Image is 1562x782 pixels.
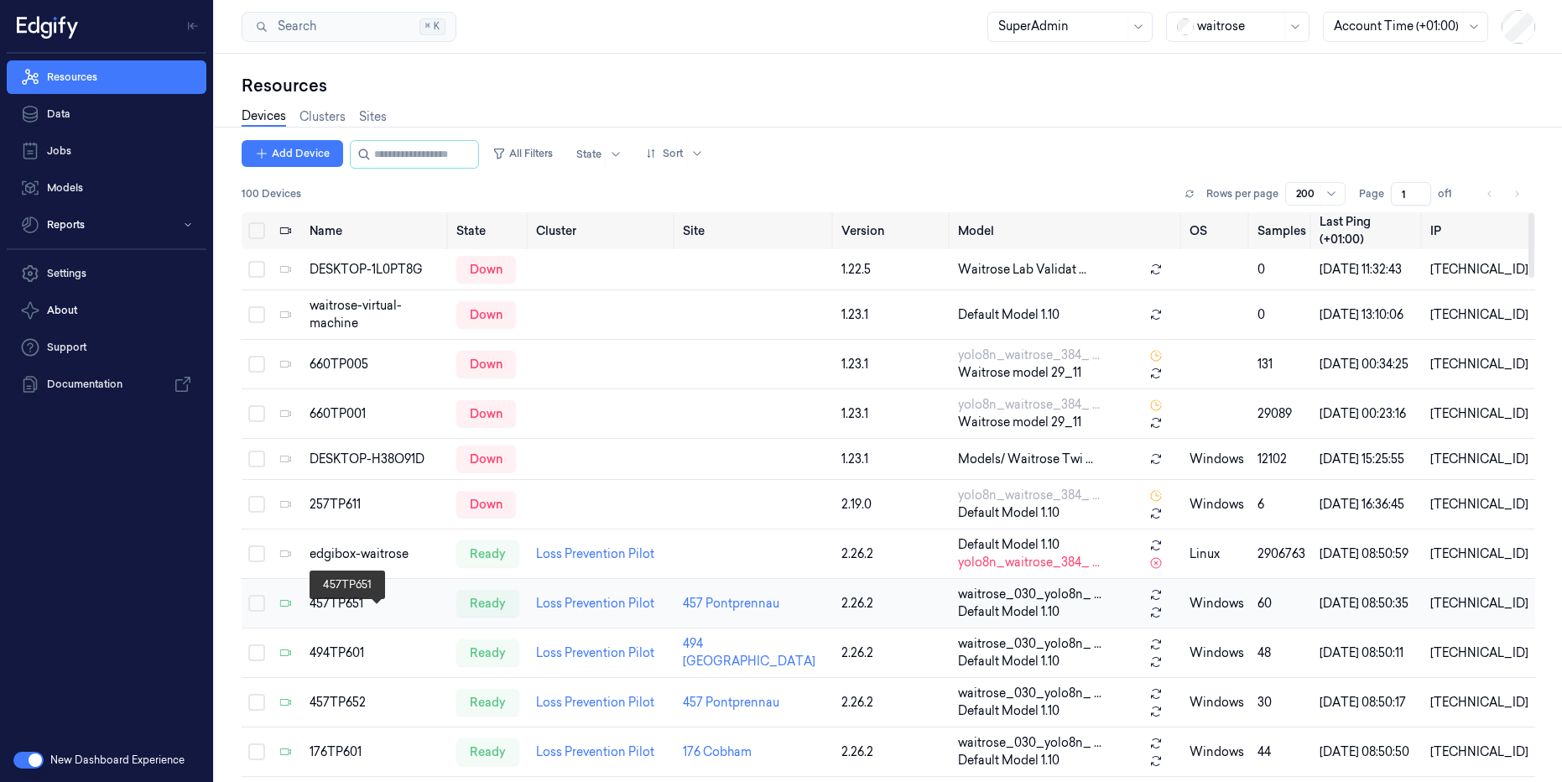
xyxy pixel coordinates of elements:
span: Default Model 1.10 [958,306,1060,324]
div: 1.23.1 [841,405,945,423]
div: [TECHNICAL_ID] [1430,356,1528,373]
span: Default Model 1.10 [958,702,1060,720]
a: Clusters [299,108,346,126]
button: Select row [248,451,265,467]
div: [DATE] 00:23:16 [1320,405,1417,423]
div: ready [456,540,519,567]
p: windows [1190,694,1244,712]
div: 2.26.2 [841,595,945,613]
div: [TECHNICAL_ID] [1430,595,1528,613]
p: windows [1190,496,1244,514]
span: yolo8n_waitrose_384_ ... [958,487,1100,504]
button: Select row [248,694,265,711]
th: Site [676,212,835,249]
div: [DATE] 16:36:45 [1320,496,1417,514]
span: Default Model 1.10 [958,504,1060,522]
button: Reports [7,208,206,242]
a: 176 Cobham [683,744,752,759]
a: Loss Prevention Pilot [536,695,654,710]
div: [TECHNICAL_ID] [1430,743,1528,761]
a: Loss Prevention Pilot [536,596,654,611]
div: 2.19.0 [841,496,945,514]
a: 494 [GEOGRAPHIC_DATA] [683,636,815,669]
div: DESKTOP-H38O91D [310,451,443,468]
span: 100 Devices [242,186,301,201]
a: Models [7,171,206,205]
button: Select row [248,644,265,661]
div: [DATE] 11:32:43 [1320,261,1417,279]
th: IP [1424,212,1535,249]
div: 2.26.2 [841,694,945,712]
span: Page [1359,186,1384,201]
a: Loss Prevention Pilot [536,645,654,660]
button: About [7,294,206,327]
div: [DATE] 08:50:50 [1320,743,1417,761]
span: Waitrose model 29_11 [958,414,1081,431]
p: Rows per page [1206,186,1278,201]
div: 2.26.2 [841,545,945,563]
th: Name [303,212,450,249]
a: Resources [7,60,206,94]
span: Models/ Waitrose Twi ... [958,451,1093,468]
span: Default Model 1.10 [958,752,1060,769]
a: Loss Prevention Pilot [536,744,654,759]
div: [DATE] 15:25:55 [1320,451,1417,468]
button: Toggle Navigation [180,13,206,39]
div: 457TP651 [310,595,443,613]
a: Jobs [7,134,206,168]
div: 30 [1257,694,1306,712]
span: Waitrose model 29_11 [958,364,1081,382]
span: Waitrose Lab Validat ... [958,261,1086,279]
div: 1.23.1 [841,306,945,324]
p: windows [1190,595,1244,613]
button: Select row [248,306,265,323]
div: 1.23.1 [841,356,945,373]
div: 12102 [1257,451,1306,468]
th: Cluster [529,212,676,249]
span: waitrose_030_yolo8n_ ... [958,586,1101,603]
div: 660TP005 [310,356,443,373]
th: State [450,212,529,249]
a: Documentation [7,368,206,401]
th: Model [951,212,1183,249]
div: 2.26.2 [841,644,945,662]
div: down [456,446,516,472]
div: 44 [1257,743,1306,761]
div: 1.23.1 [841,451,945,468]
span: waitrose_030_yolo8n_ ... [958,635,1101,653]
span: of 1 [1438,186,1465,201]
a: Devices [242,107,286,127]
div: down [456,301,516,328]
div: [TECHNICAL_ID] [1430,545,1528,563]
div: ready [456,639,519,666]
div: ready [456,590,519,617]
p: windows [1190,644,1244,662]
div: [TECHNICAL_ID] [1430,405,1528,423]
div: down [456,351,516,378]
div: edgibox-waitrose [310,545,443,563]
button: All Filters [486,140,560,167]
a: Support [7,331,206,364]
span: Default Model 1.10 [958,603,1060,621]
div: 494TP601 [310,644,443,662]
div: down [456,491,516,518]
span: Default Model 1.10 [958,536,1060,554]
div: 48 [1257,644,1306,662]
span: yolo8n_waitrose_384_ ... [958,554,1100,571]
div: [TECHNICAL_ID] [1430,694,1528,712]
div: 2.26.2 [841,743,945,761]
div: [TECHNICAL_ID] [1430,644,1528,662]
th: Samples [1251,212,1313,249]
button: Select row [248,743,265,760]
div: Resources [242,74,1535,97]
div: [TECHNICAL_ID] [1430,496,1528,514]
span: Default Model 1.10 [958,653,1060,670]
p: linux [1190,545,1244,563]
div: DESKTOP-1L0PT8G [310,261,443,279]
div: 6 [1257,496,1306,514]
p: windows [1190,451,1244,468]
span: yolo8n_waitrose_384_ ... [958,396,1100,414]
div: [DATE] 08:50:11 [1320,644,1417,662]
div: 131 [1257,356,1306,373]
th: Version [835,212,951,249]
